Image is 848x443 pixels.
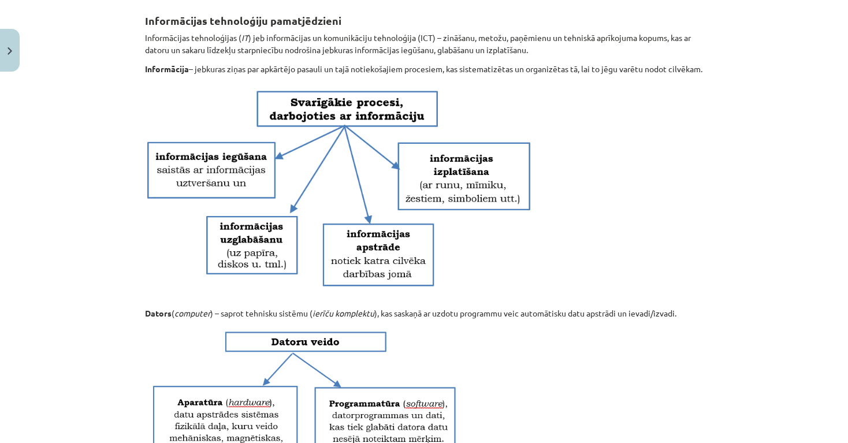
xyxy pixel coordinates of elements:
[145,308,172,318] strong: Dators
[145,14,341,27] strong: Informācijas tehnoloģiju pamatjēdzieni
[145,63,703,75] p: – jebkuras ziņas par apkārtējo pasauli un tajā notiekošajiem procesiem, kas sistematizētas un org...
[145,64,189,74] strong: Informācija
[241,32,248,43] em: IT
[145,32,703,56] p: Informācijas tehnoloģijas ( ) jeb informācijas un komunikāciju tehnoloģija (ICT) – zināšanu, meto...
[8,47,12,55] img: icon-close-lesson-0947bae3869378f0d4975bcd49f059093ad1ed9edebbc8119c70593378902aed.svg
[145,307,703,319] p: ( ) – saprot tehnisku sistēmu ( ), kas saskaņā ar uzdotu programmu veic automātisku datu apstrādi...
[174,308,210,318] em: computer
[313,308,374,318] em: ierīču komplektu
